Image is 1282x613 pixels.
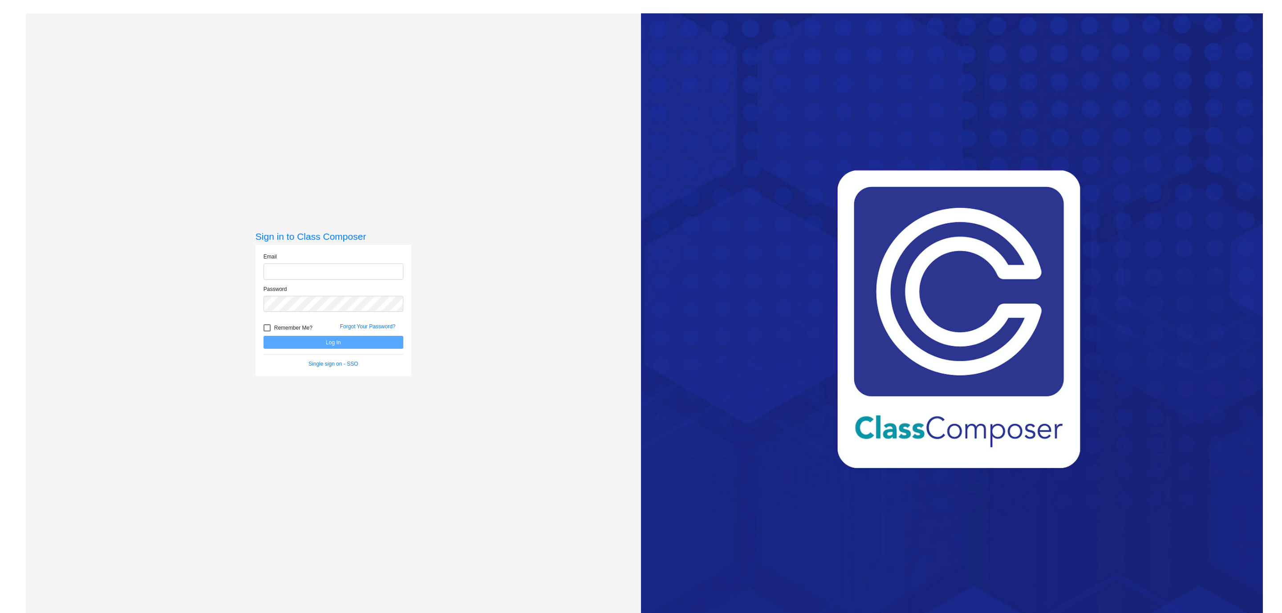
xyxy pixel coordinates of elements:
[340,323,396,330] a: Forgot Your Password?
[264,285,287,293] label: Password
[264,253,277,261] label: Email
[256,231,411,242] h3: Sign in to Class Composer
[308,361,358,367] a: Single sign on - SSO
[264,336,403,349] button: Log In
[274,323,312,333] span: Remember Me?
